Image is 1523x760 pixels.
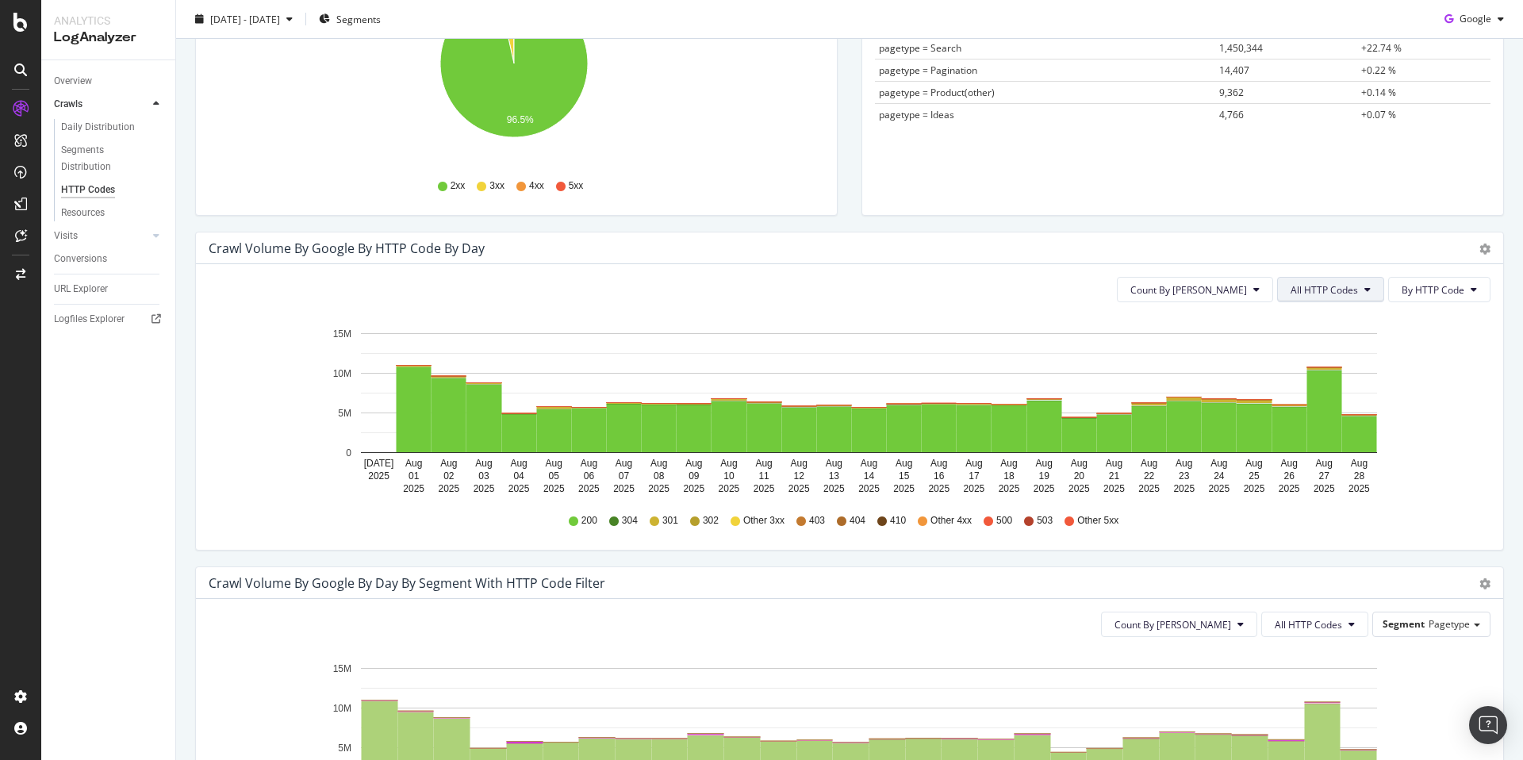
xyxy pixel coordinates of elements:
[440,458,457,469] text: Aug
[1117,277,1273,302] button: Count By [PERSON_NAME]
[54,251,107,267] div: Conversions
[1277,277,1384,302] button: All HTTP Codes
[1074,470,1085,482] text: 20
[529,179,544,193] span: 4xx
[338,743,351,754] text: 5M
[823,483,845,494] text: 2025
[346,447,351,459] text: 0
[1141,458,1157,469] text: Aug
[61,119,135,136] div: Daily Distribution
[1383,617,1425,631] span: Segment
[890,514,906,528] span: 410
[1106,458,1122,469] text: Aug
[581,514,597,528] span: 200
[61,182,164,198] a: HTTP Codes
[1219,63,1249,77] span: 14,407
[743,514,785,528] span: Other 3xx
[209,575,605,591] div: Crawl Volume by google by Day by Segment with HTTP Code Filter
[1279,483,1300,494] text: 2025
[1280,458,1297,469] text: Aug
[1261,612,1368,637] button: All HTTP Codes
[996,514,1012,528] span: 500
[409,470,420,482] text: 01
[829,470,840,482] text: 13
[1144,470,1155,482] text: 22
[1319,470,1330,482] text: 27
[1354,470,1365,482] text: 28
[1209,483,1230,494] text: 2025
[896,458,912,469] text: Aug
[616,458,632,469] text: Aug
[189,6,299,32] button: [DATE] - [DATE]
[1219,108,1244,121] span: 4,766
[333,328,351,340] text: 15M
[1071,458,1088,469] text: Aug
[1176,458,1192,469] text: Aug
[61,182,115,198] div: HTTP Codes
[54,96,82,113] div: Crawls
[338,408,351,419] text: 5M
[879,108,954,121] span: pagetype = Ideas
[1314,483,1335,494] text: 2025
[755,458,772,469] text: Aug
[54,73,164,90] a: Overview
[61,205,105,221] div: Resources
[791,458,808,469] text: Aug
[333,703,351,714] text: 10M
[1316,458,1333,469] text: Aug
[475,458,492,469] text: Aug
[1210,458,1227,469] text: Aug
[54,228,148,244] a: Visits
[723,470,735,482] text: 10
[54,281,108,297] div: URL Explorer
[478,470,489,482] text: 03
[313,6,387,32] button: Segments
[1077,514,1118,528] span: Other 5xx
[474,483,495,494] text: 2025
[754,483,775,494] text: 2025
[1348,483,1370,494] text: 2025
[893,483,915,494] text: 2025
[1173,483,1195,494] text: 2025
[879,41,961,55] span: pagetype = Search
[1361,63,1396,77] span: +0.22 %
[1138,483,1160,494] text: 2025
[879,86,995,99] span: pagetype = Product(other)
[61,142,164,175] a: Segments Distribution
[61,142,149,175] div: Segments Distribution
[1275,618,1342,631] span: All HTTP Codes
[1103,483,1125,494] text: 2025
[1291,283,1358,297] span: All HTTP Codes
[333,368,351,379] text: 10M
[1219,86,1244,99] span: 9,362
[1214,470,1225,482] text: 24
[1361,108,1396,121] span: +0.07 %
[1249,470,1260,482] text: 25
[934,470,945,482] text: 16
[443,470,455,482] text: 02
[850,514,865,528] span: 404
[510,458,527,469] text: Aug
[1130,283,1247,297] span: Count By Day
[930,514,972,528] span: Other 4xx
[54,311,164,328] a: Logfiles Explorer
[809,514,825,528] span: 403
[54,29,163,47] div: LogAnalyzer
[685,458,702,469] text: Aug
[489,179,504,193] span: 3xx
[54,228,78,244] div: Visits
[543,483,565,494] text: 2025
[1479,244,1490,255] div: gear
[1003,470,1015,482] text: 18
[336,12,381,25] span: Segments
[61,205,164,221] a: Resources
[622,514,638,528] span: 304
[758,470,769,482] text: 11
[209,315,1479,499] svg: A chart.
[1351,458,1368,469] text: Aug
[928,483,949,494] text: 2025
[1109,470,1120,482] text: 21
[405,458,422,469] text: Aug
[1244,483,1265,494] text: 2025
